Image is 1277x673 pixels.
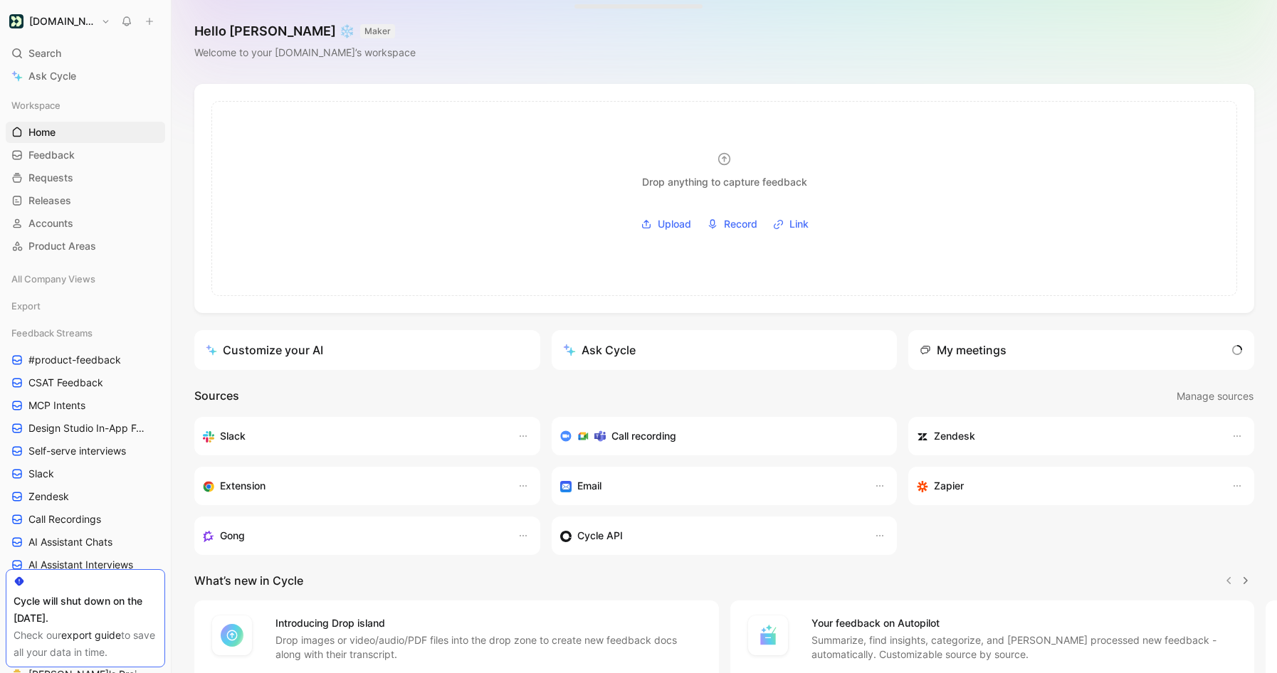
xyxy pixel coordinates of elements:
[6,167,165,189] a: Requests
[9,14,23,28] img: Customer.io
[811,615,1238,632] h4: Your feedback on Autopilot
[934,428,975,445] h3: Zendesk
[702,213,762,235] button: Record
[577,477,601,494] h3: Email
[28,376,103,390] span: CSAT Feedback
[6,486,165,507] a: Zendesk
[6,418,165,439] a: Design Studio In-App Feedback
[6,295,165,317] div: Export
[768,213,814,235] button: Link
[28,444,126,458] span: Self-serve interviews
[11,272,95,286] span: All Company Views
[220,477,266,494] h3: Extension
[28,148,75,162] span: Feedback
[28,239,96,253] span: Product Areas
[203,527,503,544] div: Capture feedback from your incoming calls
[6,95,165,116] div: Workspace
[194,572,303,589] h2: What’s new in Cycle
[6,144,165,166] a: Feedback
[6,190,165,211] a: Releases
[6,531,165,553] a: AI Assistant Chats
[6,235,165,257] a: Product Areas
[6,554,165,576] a: AI Assistant Interviews
[28,512,101,526] span: Call Recordings
[811,633,1238,662] p: Summarize, find insights, categorize, and [PERSON_NAME] processed new feedback - automatically. C...
[28,558,133,572] span: AI Assistant Interviews
[658,216,691,233] span: Upload
[6,440,165,462] a: Self-serve interviews
[194,44,416,61] div: Welcome to your [DOMAIN_NAME]’s workspace
[560,428,878,445] div: Record & transcribe meetings from Zoom, Meet & Teams.
[14,593,157,627] div: Cycle will shut down on the [DATE].
[934,477,964,494] h3: Zapier
[6,322,165,344] div: Feedback Streams
[636,213,696,235] button: Upload
[917,428,1217,445] div: Sync accounts and create docs
[28,353,121,367] span: #product-feedback
[28,125,56,139] span: Home
[11,326,93,340] span: Feedback Streams
[28,535,112,549] span: AI Assistant Chats
[220,527,245,544] h3: Gong
[6,372,165,393] a: CSAT Feedback
[6,11,114,31] button: Customer.io[DOMAIN_NAME]
[6,295,165,321] div: Export
[28,398,85,413] span: MCP Intents
[920,341,1007,359] div: My meetings
[275,633,702,662] p: Drop images or video/audio/PDF files into the drop zone to create new feedback docs along with th...
[61,629,121,641] a: export guide
[194,387,239,406] h2: Sources
[206,341,323,359] div: Customize your AI
[917,477,1217,494] div: Capture feedback from thousands of sources with Zapier (survey results, recordings, sheets, etc).
[11,98,61,112] span: Workspace
[11,299,41,313] span: Export
[28,421,148,435] span: Design Studio In-App Feedback
[220,428,246,445] h3: Slack
[560,527,861,544] div: Sync accounts & send feedback from custom sources. Get inspired by our favorite use case
[28,45,61,62] span: Search
[577,527,623,544] h3: Cycle API
[6,122,165,143] a: Home
[14,627,157,661] div: Check our to save all your data in time.
[563,341,636,359] div: Ask Cycle
[6,395,165,416] a: MCP Intents
[789,216,809,233] span: Link
[6,509,165,530] a: Call Recordings
[194,23,416,40] h1: Hello [PERSON_NAME] ❄️
[1176,387,1254,406] button: Manage sources
[28,216,73,230] span: Accounts
[29,15,95,28] h1: [DOMAIN_NAME]
[6,268,165,294] div: All Company Views
[28,489,69,504] span: Zendesk
[6,463,165,484] a: Slack
[203,477,503,494] div: Capture feedback from anywhere on the web
[28,467,54,481] span: Slack
[6,43,165,64] div: Search
[611,428,676,445] h3: Call recording
[6,65,165,87] a: Ask Cycle
[28,194,71,208] span: Releases
[28,171,73,185] span: Requests
[6,322,165,576] div: Feedback Streams#product-feedbackCSAT FeedbackMCP IntentsDesign Studio In-App FeedbackSelf-serve ...
[6,349,165,371] a: #product-feedback
[28,68,76,85] span: Ask Cycle
[552,330,898,370] button: Ask Cycle
[6,268,165,290] div: All Company Views
[724,216,757,233] span: Record
[642,174,807,191] div: Drop anything to capture feedback
[6,213,165,234] a: Accounts
[203,428,503,445] div: Sync your accounts, send feedback and get updates in Slack
[360,24,395,38] button: MAKER
[194,330,540,370] a: Customize your AI
[560,477,861,494] div: Forward emails to your feedback inbox
[275,615,702,632] h4: Introducing Drop island
[1177,388,1254,405] span: Manage sources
